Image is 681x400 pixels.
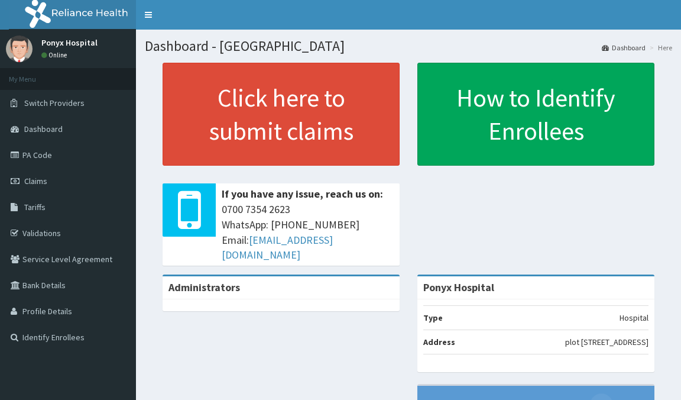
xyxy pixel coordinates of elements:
[565,336,648,348] p: plot [STREET_ADDRESS]
[423,312,443,323] b: Type
[145,38,672,54] h1: Dashboard - [GEOGRAPHIC_DATA]
[417,63,654,166] a: How to Identify Enrollees
[620,312,648,324] p: Hospital
[423,280,494,294] strong: Ponyx Hospital
[222,233,333,262] a: [EMAIL_ADDRESS][DOMAIN_NAME]
[41,38,98,47] p: Ponyx Hospital
[647,43,672,53] li: Here
[222,187,383,201] b: If you have any issue, reach us on:
[24,98,85,108] span: Switch Providers
[423,337,455,347] b: Address
[24,176,47,186] span: Claims
[168,280,240,294] b: Administrators
[163,63,400,166] a: Click here to submit claims
[222,202,394,263] span: 0700 7354 2623 WhatsApp: [PHONE_NUMBER] Email:
[602,43,646,53] a: Dashboard
[24,202,46,212] span: Tariffs
[6,36,33,62] img: User Image
[41,51,70,59] a: Online
[24,124,63,134] span: Dashboard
